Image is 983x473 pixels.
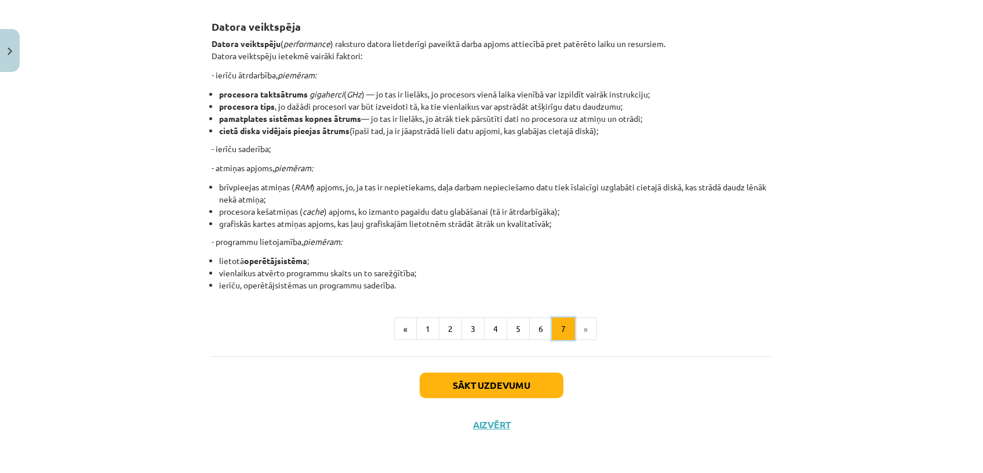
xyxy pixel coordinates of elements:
[507,317,530,341] button: 5
[219,89,308,99] strong: procesora taktsātrums
[303,206,324,216] em: cache
[469,419,514,431] button: Aizvērt
[219,181,771,205] li: brīvpieejas atmiņas ( ) apjoms, jo, ja tas ir nepietiekams, daļa darbam nepieciešamo datu tiek īs...
[219,88,771,100] li: ( ) — jo tas ir lielāks, jo procesors vienā laika vienībā var izpildīt vairāk instrukciju;
[420,373,563,398] button: Sākt uzdevumu
[212,317,771,341] nav: Page navigation example
[212,38,771,62] p: ( ) raksturo datora lietderīgi paveiktā darba apjoms attiecībā pret patērēto laiku un resursiem. ...
[212,20,301,33] strong: Datora veiktspēja
[219,255,771,267] li: lietotā ;
[439,317,462,341] button: 2
[461,317,485,341] button: 3
[529,317,552,341] button: 6
[219,113,361,124] strong: pamatplates sistēmas kopnes ātrums
[219,125,349,136] strong: cietā diska vidējais pieejas ātrums
[212,143,771,155] p: - ierīču saderība;
[219,100,771,113] li: , jo dažādi procesori var būt izveidoti tā, ka tie vienlaikus var apstrādāt atšķirīgu datu daudzumu;
[347,89,362,99] em: GHz
[212,236,771,248] p: - programmu lietojamība,
[219,218,771,230] li: grafiskās kartes atmiņas apjoms, kas ļauj grafiskajām lietotnēm strādāt ātrāk un kvalitatīvāk;
[244,255,307,266] strong: operētājsistēma
[310,89,344,99] em: gigaherci
[303,236,342,247] em: piemēram:
[212,162,771,174] p: - atmiņas apjoms,
[219,267,771,279] li: vienlaikus atvērto programmu skaits un to sarežģītība;
[416,317,439,341] button: 1
[394,317,417,341] button: «
[212,69,771,81] p: - ierīču ātrdarbība,
[219,279,771,291] li: ierīču, operētājsistēmas un programmu saderība.
[278,70,316,80] em: piemēram:
[274,163,313,173] em: piemēram:
[219,205,771,218] li: procesora kešatmiņas ( ) apjoms, ko izmanto pagaidu datu glabāšanai (tā ir ātrdarbīgāka);
[219,125,771,137] li: (īpaši tad, ja ir jāapstrādā lieli datu apjomi, kas glabājas cietajā diskā);
[484,317,507,341] button: 4
[8,48,12,55] img: icon-close-lesson-0947bae3869378f0d4975bcd49f059093ad1ed9edebbc8119c70593378902aed.svg
[212,38,281,49] strong: Datora veiktspēju
[219,113,771,125] li: — jo tas ir lielāks, jo ātrāk tiek pārsūtīti dati no procesora uz atmiņu un otrādi;
[283,38,330,49] em: performance
[294,182,312,192] em: RAM
[552,317,575,341] button: 7
[219,101,275,111] strong: procesora tips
